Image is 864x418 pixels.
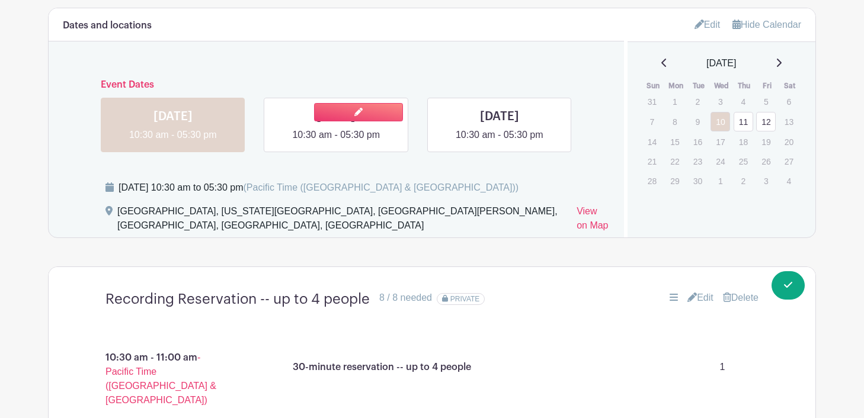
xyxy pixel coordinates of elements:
p: 3 [756,172,776,190]
p: 9 [688,112,708,131]
a: Delete [723,291,759,305]
p: 16 [688,133,708,151]
a: 10 [711,112,730,131]
p: 1 [665,92,684,111]
th: Thu [733,80,756,92]
a: 11 [734,112,753,131]
p: 2 [688,92,708,111]
p: 25 [734,152,753,171]
p: 24 [711,152,730,171]
p: 4 [734,92,753,111]
th: Sun [642,80,665,92]
p: 22 [665,152,684,171]
p: 3 [711,92,730,111]
p: 7 [642,112,662,131]
p: 18 [734,133,753,151]
th: Fri [756,80,779,92]
a: 12 [756,112,776,131]
p: 29 [665,172,684,190]
p: 15 [665,133,684,151]
a: Hide Calendar [732,20,801,30]
p: 26 [756,152,776,171]
p: 23 [688,152,708,171]
p: 1 [711,172,730,190]
span: [DATE] [706,56,736,70]
p: 10:30 am - 11:00 am [77,346,255,412]
p: 8 [665,112,684,131]
p: 13 [779,112,799,131]
a: Edit [695,15,721,34]
th: Tue [687,80,711,92]
p: 4 [779,172,799,190]
span: PRIVATE [450,295,480,303]
p: 14 [642,133,662,151]
div: [GEOGRAPHIC_DATA], [US_STATE][GEOGRAPHIC_DATA], [GEOGRAPHIC_DATA][PERSON_NAME], [GEOGRAPHIC_DATA]... [117,204,567,237]
p: 21 [642,152,662,171]
a: Edit [687,291,713,305]
h4: Recording Reservation -- up to 4 people [105,291,370,308]
h6: Dates and locations [63,20,152,31]
th: Wed [710,80,733,92]
p: 17 [711,133,730,151]
p: 5 [756,92,776,111]
p: 20 [779,133,799,151]
div: [DATE] 10:30 am to 05:30 pm [119,181,519,195]
p: 31 [642,92,662,111]
span: - Pacific Time ([GEOGRAPHIC_DATA] & [GEOGRAPHIC_DATA]) [105,352,216,405]
th: Mon [664,80,687,92]
p: 28 [642,172,662,190]
p: 2 [734,172,753,190]
span: (Pacific Time ([GEOGRAPHIC_DATA] & [GEOGRAPHIC_DATA])) [243,182,519,192]
p: 19 [756,133,776,151]
a: View on Map [577,204,609,237]
p: 27 [779,152,799,171]
h6: Event Dates [91,79,581,91]
p: 30-minute reservation -- up to 4 people [293,360,471,374]
p: 30 [688,172,708,190]
p: 6 [779,92,799,111]
th: Sat [779,80,802,92]
div: 8 / 8 needed [379,291,432,305]
p: 1 [696,355,749,379]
